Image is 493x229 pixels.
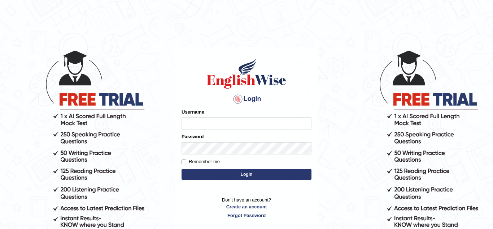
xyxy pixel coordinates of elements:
[182,196,311,219] p: Don't have an account?
[182,158,220,165] label: Remember me
[182,169,311,180] button: Login
[182,160,186,164] input: Remember me
[182,109,204,115] label: Username
[182,203,311,210] a: Create an account
[182,93,311,105] h4: Login
[182,133,204,140] label: Password
[182,212,311,219] a: Forgot Password
[205,57,288,90] img: Logo of English Wise sign in for intelligent practice with AI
